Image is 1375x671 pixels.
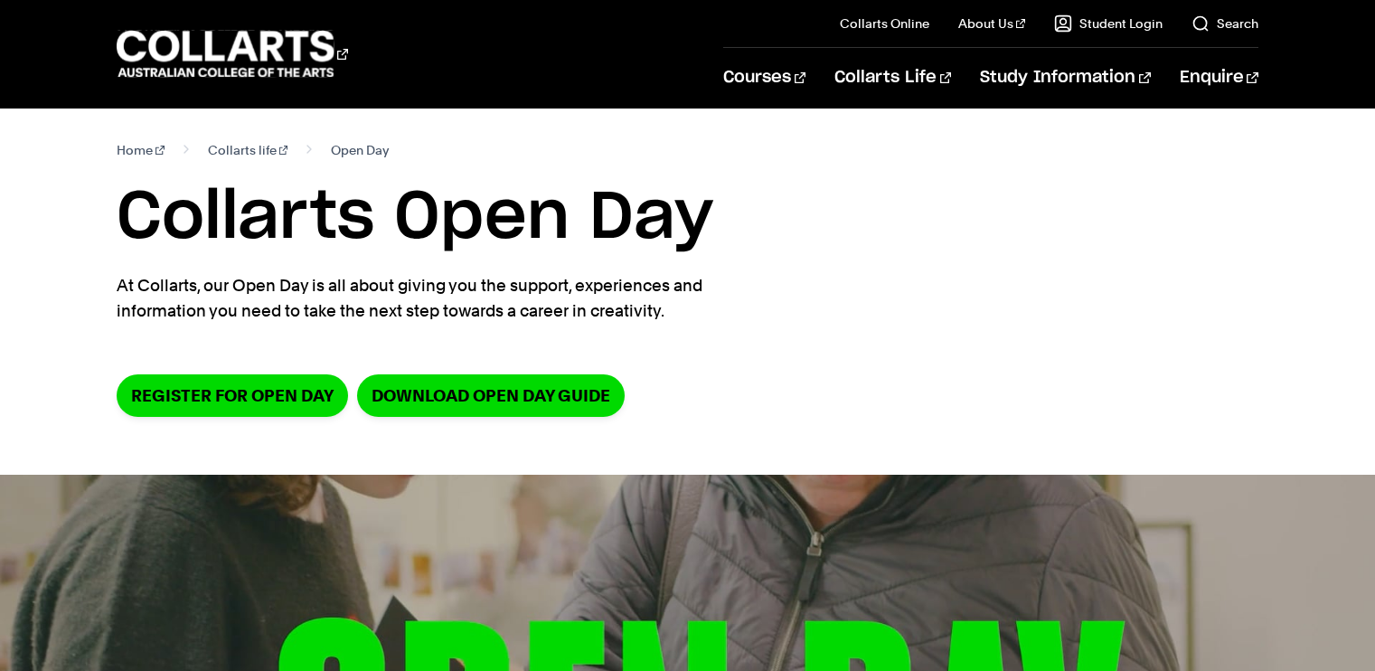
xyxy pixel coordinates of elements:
[117,177,1257,259] h1: Collarts Open Day
[117,374,348,417] a: Register for Open Day
[208,137,288,163] a: Collarts life
[723,48,805,108] a: Courses
[1191,14,1258,33] a: Search
[840,14,929,33] a: Collarts Online
[357,374,625,417] a: DOWNLOAD OPEN DAY GUIDE
[1180,48,1258,108] a: Enquire
[980,48,1150,108] a: Study Information
[1054,14,1163,33] a: Student Login
[331,137,389,163] span: Open Day
[834,48,951,108] a: Collarts Life
[958,14,1025,33] a: About Us
[117,137,165,163] a: Home
[117,28,348,80] div: Go to homepage
[117,273,777,324] p: At Collarts, our Open Day is all about giving you the support, experiences and information you ne...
